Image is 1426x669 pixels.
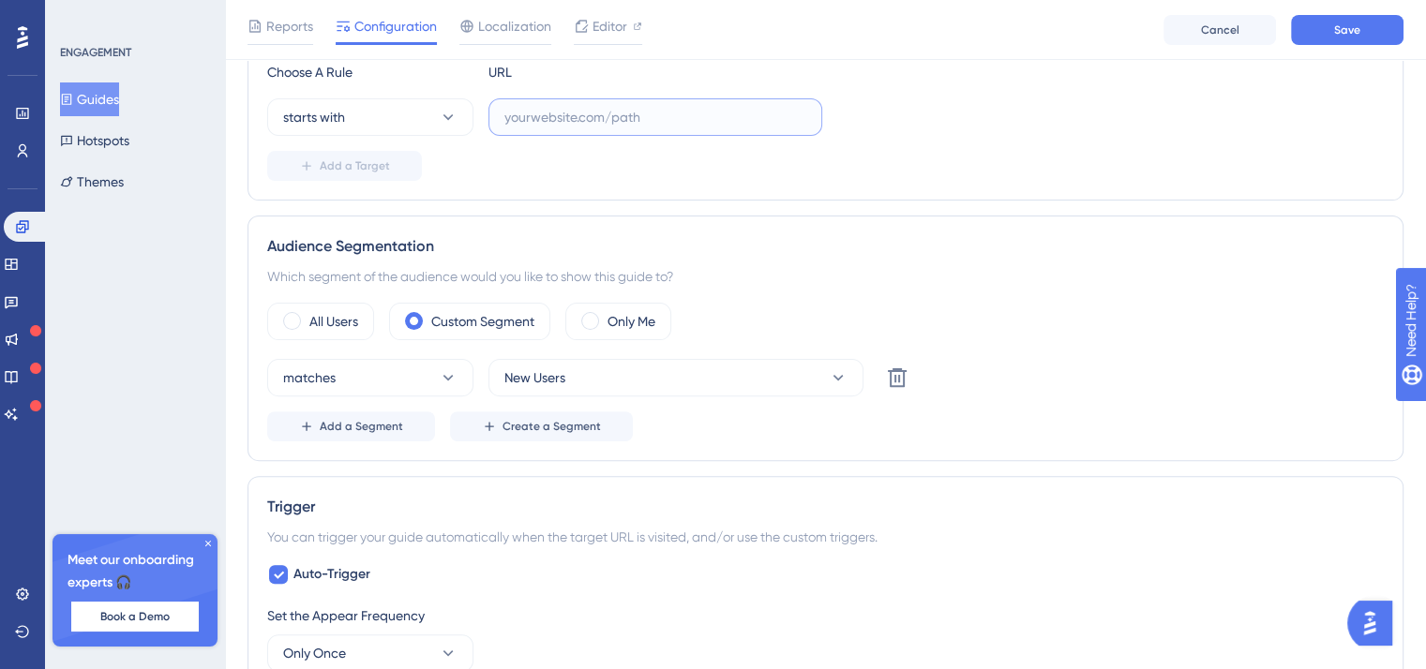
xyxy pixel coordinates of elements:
span: Editor [593,15,627,37]
iframe: UserGuiding AI Assistant Launcher [1347,595,1403,651]
span: Save [1334,22,1360,37]
button: Add a Target [267,151,422,181]
span: matches [283,366,336,389]
button: Guides [60,82,119,116]
input: yourwebsite.com/path [504,107,806,127]
span: Configuration [354,15,437,37]
span: Add a Segment [320,419,403,434]
button: Create a Segment [450,411,633,441]
span: Need Help? [44,5,117,27]
span: Create a Segment [503,419,601,434]
div: Which segment of the audience would you like to show this guide to? [267,265,1384,288]
div: URL [488,61,695,83]
button: Save [1291,15,1403,45]
div: Set the Appear Frequency [267,604,1384,627]
div: Audience Segmentation [267,235,1384,258]
button: Themes [60,165,124,199]
div: Choose A Rule [267,61,473,83]
label: Custom Segment [431,310,534,333]
div: Trigger [267,496,1384,518]
span: Book a Demo [100,609,170,624]
span: Only Once [283,642,346,664]
button: New Users [488,359,863,396]
span: Auto-Trigger [293,563,370,586]
button: Book a Demo [71,602,199,632]
span: Localization [478,15,551,37]
span: New Users [504,366,565,389]
div: ENGAGEMENT [60,45,131,60]
label: All Users [309,310,358,333]
div: You can trigger your guide automatically when the target URL is visited, and/or use the custom tr... [267,526,1384,548]
span: Reports [266,15,313,37]
button: Add a Segment [267,411,435,441]
span: starts with [283,106,345,128]
button: matches [267,359,473,396]
span: Meet our onboarding experts 🎧 [68,549,203,594]
span: Cancel [1201,22,1239,37]
span: Add a Target [320,158,390,173]
label: Only Me [608,310,655,333]
button: starts with [267,98,473,136]
button: Hotspots [60,124,129,157]
button: Cancel [1163,15,1276,45]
